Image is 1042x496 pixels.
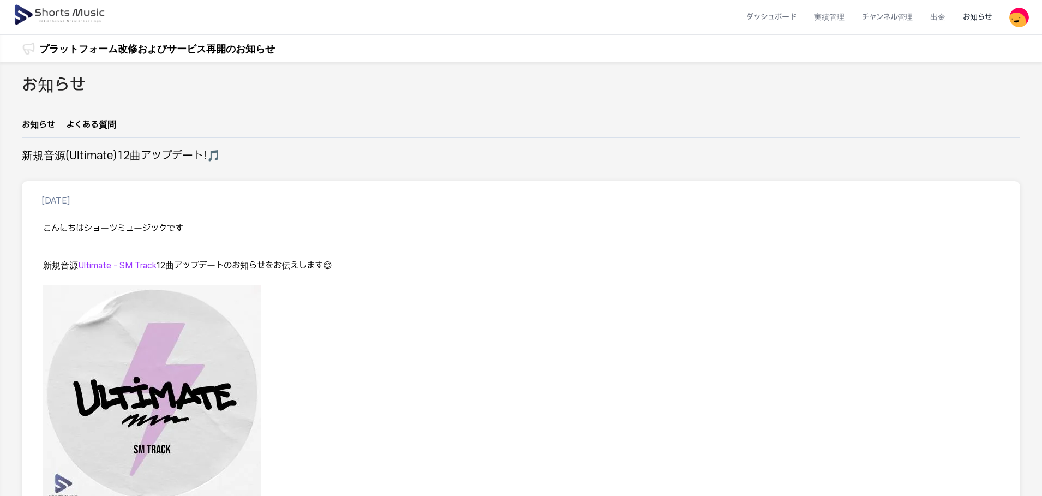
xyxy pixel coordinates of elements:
[954,3,1001,32] a: お知らせ
[41,194,70,207] p: [DATE]
[66,118,116,137] a: よくある質問
[22,118,55,137] a: お知らせ
[738,3,805,32] a: ダッシュボード
[853,3,921,32] a: チャンネル管理
[22,148,220,164] h2: 新規音源(Ultimate)12曲アップデート!🎵
[39,41,275,56] a: プラットフォーム改修およびサービス再開のお知らせ
[323,260,332,271] span: 😊
[43,223,183,234] span: こんにちはショーツミュージックです
[1009,8,1029,27] img: 사용자 이미지
[805,3,853,32] a: 実績管理
[43,260,78,271] span: 新規音源
[22,73,86,98] h2: お知らせ
[78,260,157,271] span: Ultimate - SM Track
[22,42,35,55] img: 알림 아이콘
[921,3,954,32] a: 出金
[43,260,999,272] p: 12曲アップデートのお知らせをお伝えします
